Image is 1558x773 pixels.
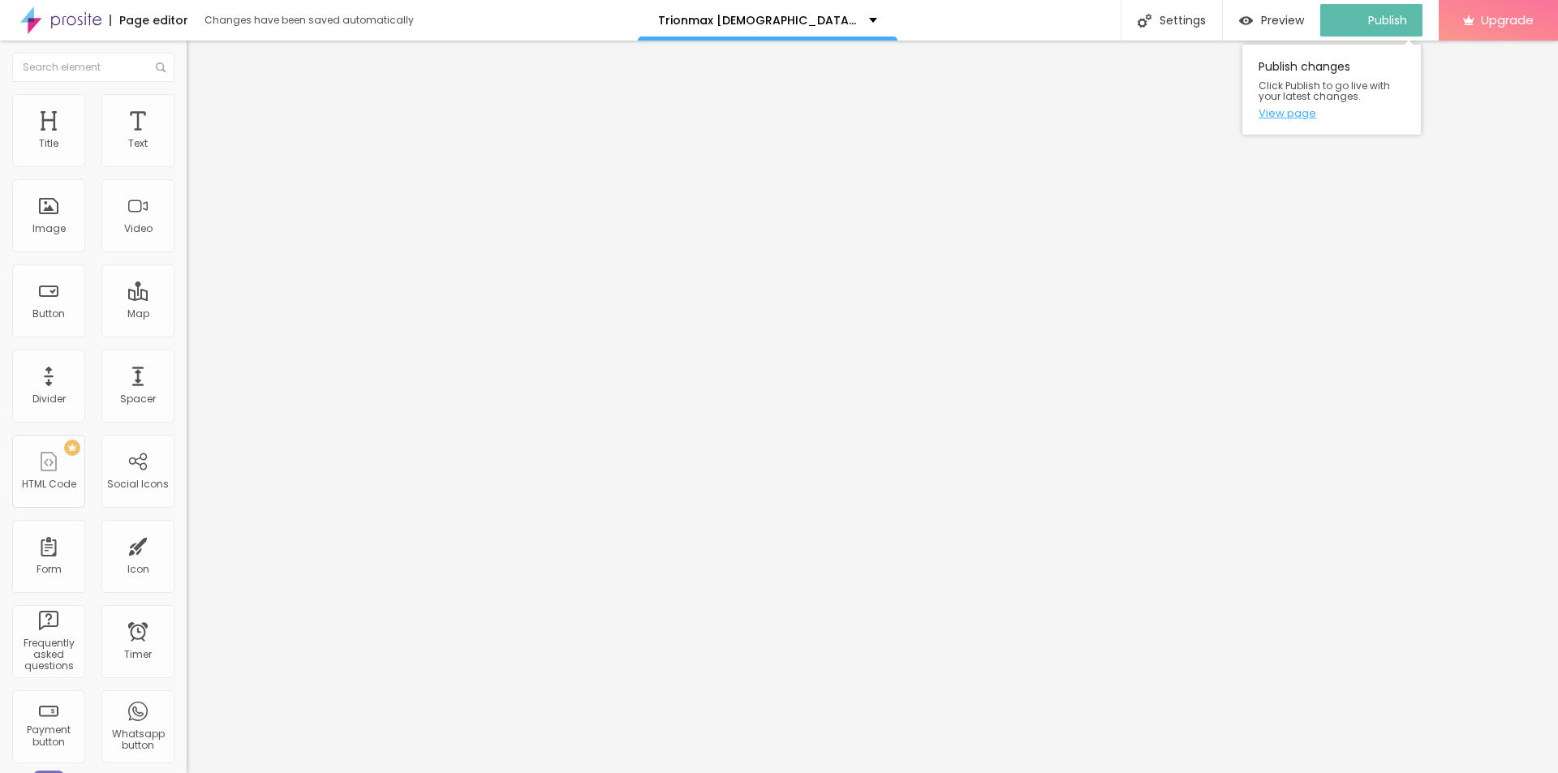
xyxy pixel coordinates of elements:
[32,393,66,405] div: Divider
[12,53,174,82] input: Search element
[1259,80,1405,101] span: Click Publish to go live with your latest changes.
[120,393,156,405] div: Spacer
[1259,108,1405,118] a: View page
[1481,13,1534,27] span: Upgrade
[39,138,58,149] div: Title
[32,308,65,320] div: Button
[16,724,80,748] div: Payment button
[1138,14,1151,28] img: Icone
[1242,45,1421,135] div: Publish changes
[32,223,66,234] div: Image
[204,15,414,25] div: Changes have been saved automatically
[1261,14,1304,27] span: Preview
[1368,14,1407,27] span: Publish
[187,41,1558,773] iframe: Editor
[127,308,149,320] div: Map
[1320,4,1422,37] button: Publish
[22,479,76,490] div: HTML Code
[124,223,153,234] div: Video
[1223,4,1320,37] button: Preview
[37,564,62,575] div: Form
[107,479,169,490] div: Social Icons
[658,15,857,26] p: Trionmax [DEMOGRAPHIC_DATA][MEDICAL_DATA] Official Reviews Trending US
[16,638,80,672] div: Frequently asked questions
[128,138,148,149] div: Text
[105,728,170,752] div: Whatsapp button
[124,649,152,660] div: Timer
[1239,14,1253,28] img: view-1.svg
[110,15,188,26] div: Page editor
[156,62,166,72] img: Icone
[127,564,149,575] div: Icon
